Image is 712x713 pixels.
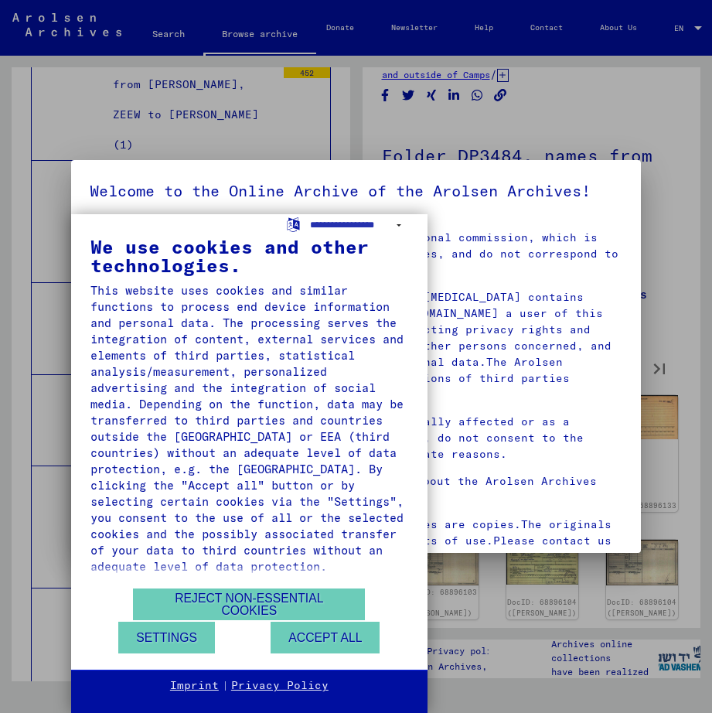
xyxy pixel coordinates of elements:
a: Imprint [170,678,219,694]
button: Reject non-essential cookies [133,588,365,620]
button: Accept all [271,622,380,653]
button: Settings [118,622,215,653]
div: This website uses cookies and similar functions to process end device information and personal da... [90,282,408,575]
div: We use cookies and other technologies. [90,237,408,275]
a: Privacy Policy [231,678,329,694]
